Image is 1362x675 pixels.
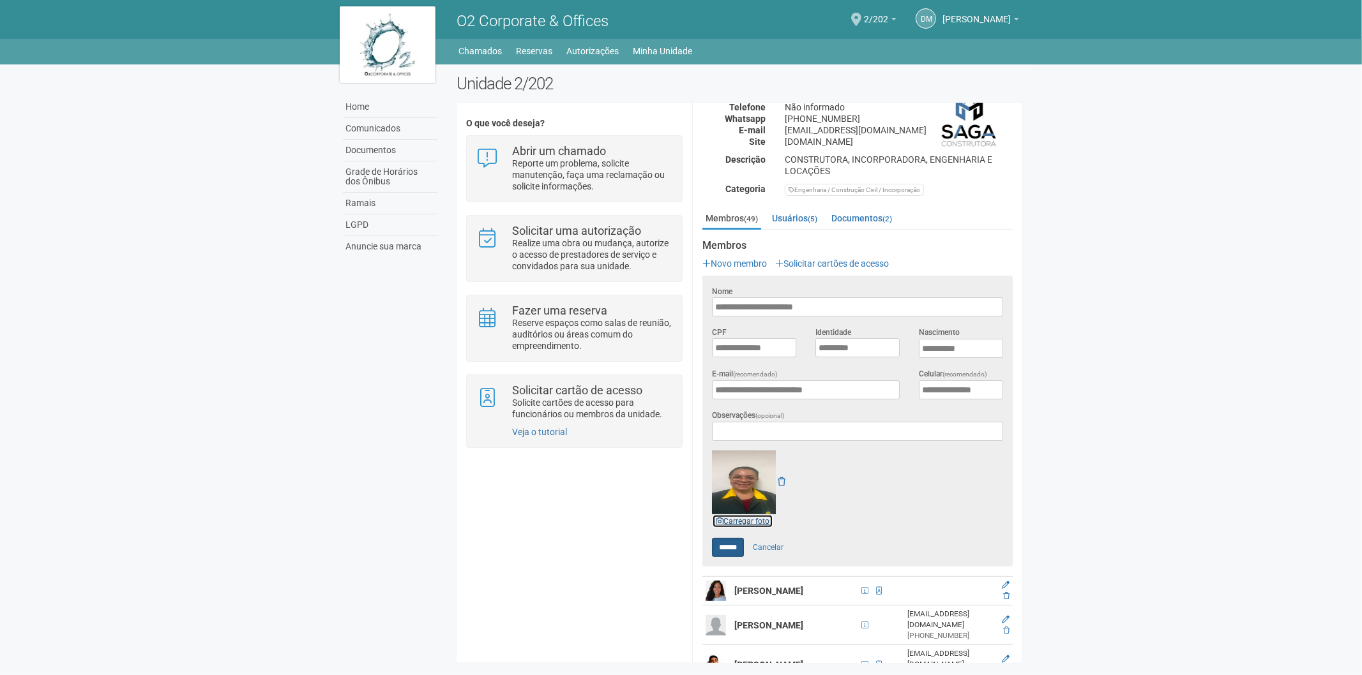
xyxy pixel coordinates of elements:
[808,214,817,223] small: (5)
[706,615,726,635] img: user.png
[340,6,435,83] img: logo.jpg
[343,118,437,140] a: Comunicados
[828,209,895,228] a: Documentos(2)
[734,620,803,630] strong: [PERSON_NAME]
[729,102,766,112] strong: Telefone
[712,286,732,297] label: Nome
[702,209,761,230] a: Membros(49)
[712,368,778,380] label: E-mail
[712,450,776,514] img: GetFile
[633,42,693,60] a: Minha Unidade
[712,327,727,338] label: CPF
[343,236,437,257] a: Anuncie sua marca
[775,258,889,269] a: Solicitar cartões de acesso
[775,113,1022,124] div: [PHONE_NUMBER]
[512,317,672,352] p: Reserve espaços como salas de reunião, auditórios ou áreas comum do empreendimento.
[725,114,766,124] strong: Whatsapp
[702,240,1013,251] strong: Membros
[734,586,803,596] strong: [PERSON_NAME]
[459,42,503,60] a: Chamados
[755,412,785,419] span: (opcional)
[942,371,987,378] span: (recomendado)
[343,161,437,193] a: Grade de Horários dos Ônibus
[769,209,821,228] a: Usuários(5)
[712,410,785,422] label: Observações
[749,137,766,147] strong: Site
[343,96,437,118] a: Home
[1003,591,1010,600] a: Excluir membro
[457,12,609,30] span: O2 Corporate & Offices
[512,144,606,158] strong: Abrir um chamado
[512,383,642,397] strong: Solicitar cartão de acesso
[775,101,1022,113] div: Não informado
[725,154,766,165] strong: Descrição
[733,371,778,378] span: (recomendado)
[476,305,672,352] a: Fazer uma reserva Reserve espaços como salas de reunião, auditórios ou áreas comum do empreendime...
[942,16,1019,26] a: [PERSON_NAME]
[512,224,641,237] strong: Solicitar uma autorização
[778,477,785,487] a: Remover
[512,397,672,420] p: Solicite cartões de acesso para funcionários ou membros da unidade.
[775,136,1022,147] div: [DOMAIN_NAME]
[907,648,994,670] div: [EMAIL_ADDRESS][DOMAIN_NAME]
[1003,626,1010,635] a: Excluir membro
[517,42,553,60] a: Reservas
[882,214,892,223] small: (2)
[864,16,897,26] a: 2/202
[1002,655,1010,664] a: Editar membro
[512,158,672,192] p: Reporte um problema, solicite manutenção, faça uma reclamação ou solicite informações.
[1002,615,1010,624] a: Editar membro
[476,225,672,272] a: Solicitar uma autorização Realize uma obra ou mudança, autorize o acesso de prestadores de serviç...
[919,368,987,380] label: Celular
[942,2,1011,24] span: DIEGO MEDEIROS
[864,2,888,24] span: 2/202
[744,214,758,223] small: (49)
[343,140,437,161] a: Documentos
[919,327,960,338] label: Nascimento
[706,581,726,601] img: user.png
[746,538,791,557] a: Cancelar
[916,8,936,29] a: DM
[734,660,803,670] strong: [PERSON_NAME]
[785,184,924,196] div: Engenharia / Construção Civil / Incorporação
[725,184,766,194] strong: Categoria
[512,304,607,317] strong: Fazer uma reserva
[466,119,683,128] h4: O que você deseja?
[343,214,437,236] a: LGPD
[457,74,1023,93] h2: Unidade 2/202
[706,655,726,675] img: user.png
[476,385,672,420] a: Solicitar cartão de acesso Solicite cartões de acesso para funcionários ou membros da unidade.
[712,514,773,528] a: Carregar foto
[775,154,1022,177] div: CONSTRUTORA, INCORPORADORA, ENGENHARIA E LOCAÇÕES
[907,609,994,630] div: [EMAIL_ADDRESS][DOMAIN_NAME]
[476,145,672,192] a: Abrir um chamado Reporte um problema, solicite manutenção, faça uma reclamação ou solicite inform...
[815,327,851,338] label: Identidade
[702,258,767,269] a: Novo membro
[512,237,672,272] p: Realize uma obra ou mudança, autorize o acesso de prestadores de serviço e convidados para sua un...
[907,630,994,641] div: [PHONE_NUMBER]
[739,125,766,135] strong: E-mail
[1002,581,1010,590] a: Editar membro
[775,124,1022,136] div: [EMAIL_ADDRESS][DOMAIN_NAME]
[512,427,567,437] a: Veja o tutorial
[567,42,619,60] a: Autorizações
[343,193,437,214] a: Ramais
